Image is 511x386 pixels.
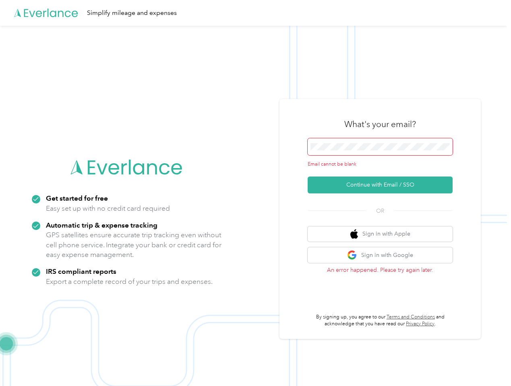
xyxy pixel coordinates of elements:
[387,314,435,320] a: Terms and Conditions
[46,277,213,287] p: Export a complete record of your trips and expenses.
[46,230,222,260] p: GPS satellites ensure accurate trip tracking even without cell phone service. Integrate your bank...
[46,203,170,214] p: Easy set up with no credit card required
[87,8,177,18] div: Simplify mileage and expenses
[347,250,357,260] img: google logo
[308,247,453,263] button: google logoSign in with Google
[350,229,358,239] img: apple logo
[308,266,453,274] p: An error happened. Please try again later.
[308,177,453,193] button: Continue with Email / SSO
[308,161,453,168] div: Email cannot be blank
[308,226,453,242] button: apple logoSign in with Apple
[366,207,394,215] span: OR
[46,221,157,229] strong: Automatic trip & expense tracking
[344,119,416,130] h3: What's your email?
[308,314,453,328] p: By signing up, you agree to our and acknowledge that you have read our .
[406,321,434,327] a: Privacy Policy
[46,194,108,202] strong: Get started for free
[46,267,116,275] strong: IRS compliant reports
